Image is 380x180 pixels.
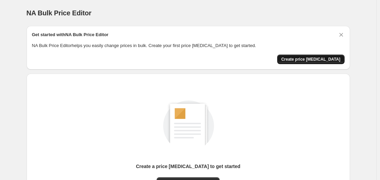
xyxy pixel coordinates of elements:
button: Create price change job [277,55,345,64]
span: NA Bulk Price Editor [27,9,92,17]
p: Create a price [MEDICAL_DATA] to get started [136,163,240,170]
span: Create price [MEDICAL_DATA] [281,57,341,62]
p: NA Bulk Price Editor helps you easily change prices in bulk. Create your first price [MEDICAL_DAT... [32,42,345,49]
button: Dismiss card [338,31,345,38]
h2: Get started with NA Bulk Price Editor [32,31,109,38]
